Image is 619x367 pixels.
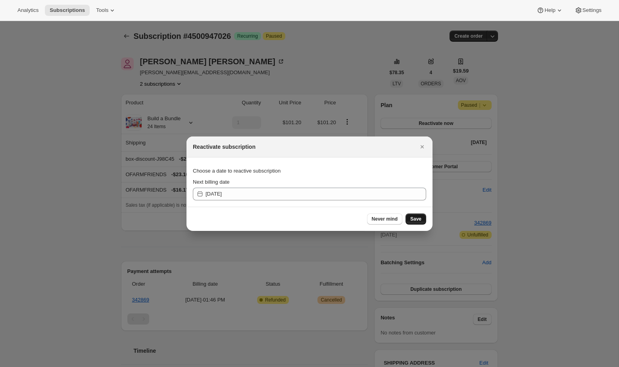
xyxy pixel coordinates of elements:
span: Never mind [372,216,398,222]
span: Subscriptions [50,7,85,13]
button: Help [532,5,568,16]
button: Settings [570,5,606,16]
button: Never mind [367,213,402,225]
button: Tools [91,5,121,16]
span: Analytics [17,7,38,13]
button: Save [406,213,426,225]
span: Next billing date [193,179,230,185]
span: Tools [96,7,108,13]
span: Settings [582,7,602,13]
button: Subscriptions [45,5,90,16]
h2: Reactivate subscription [193,143,256,151]
span: Help [544,7,555,13]
button: Close [417,141,428,152]
div: Choose a date to reactive subscription [193,164,426,178]
span: Save [410,216,421,222]
button: Analytics [13,5,43,16]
